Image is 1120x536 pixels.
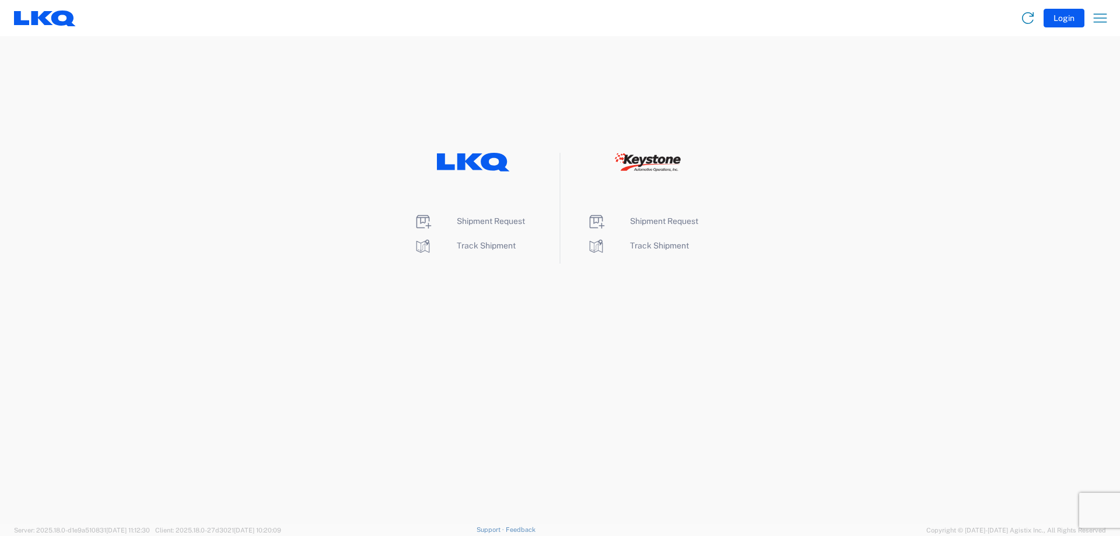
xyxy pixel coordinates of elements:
a: Shipment Request [587,216,698,226]
span: Server: 2025.18.0-d1e9a510831 [14,527,150,534]
a: Shipment Request [414,216,525,226]
span: Copyright © [DATE]-[DATE] Agistix Inc., All Rights Reserved [926,525,1106,535]
span: Track Shipment [630,241,689,250]
button: Login [1044,9,1084,27]
span: Shipment Request [630,216,698,226]
span: [DATE] 10:20:09 [234,527,281,534]
a: Feedback [506,526,535,533]
span: [DATE] 11:12:30 [106,527,150,534]
span: Track Shipment [457,241,516,250]
a: Track Shipment [414,241,516,250]
span: Shipment Request [457,216,525,226]
a: Support [477,526,506,533]
span: Client: 2025.18.0-27d3021 [155,527,281,534]
a: Track Shipment [587,241,689,250]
